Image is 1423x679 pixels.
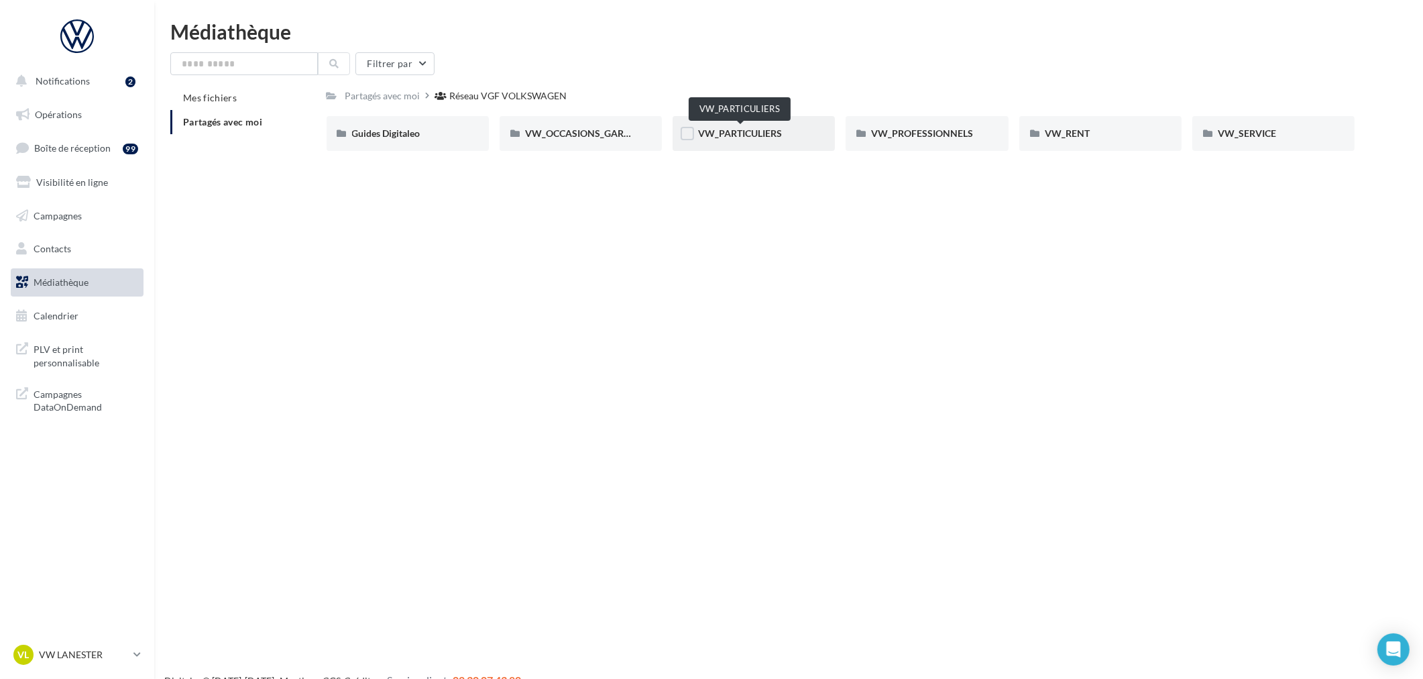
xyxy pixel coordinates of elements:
[34,340,138,369] span: PLV et print personnalisable
[8,101,146,129] a: Opérations
[36,75,90,87] span: Notifications
[11,642,144,668] a: VL VW LANESTER
[183,116,262,127] span: Partagés avec moi
[39,648,128,662] p: VW LANESTER
[8,380,146,419] a: Campagnes DataOnDemand
[34,142,111,154] span: Boîte de réception
[34,310,78,321] span: Calendrier
[355,52,435,75] button: Filtrer par
[450,89,567,103] div: Réseau VGF VOLKSWAGEN
[34,385,138,414] span: Campagnes DataOnDemand
[34,209,82,221] span: Campagnes
[123,144,138,154] div: 99
[8,67,141,95] button: Notifications 2
[1218,127,1276,139] span: VW_SERVICE
[8,268,146,297] a: Médiathèque
[170,21,1407,42] div: Médiathèque
[871,127,973,139] span: VW_PROFESSIONNELS
[8,168,146,197] a: Visibilité en ligne
[1045,127,1090,139] span: VW_RENT
[35,109,82,120] span: Opérations
[183,92,237,103] span: Mes fichiers
[8,302,146,330] a: Calendrier
[345,89,420,103] div: Partagés avec moi
[525,127,657,139] span: VW_OCCASIONS_GARANTIES
[125,76,135,87] div: 2
[34,243,71,254] span: Contacts
[1377,633,1410,666] div: Open Intercom Messenger
[689,97,791,121] div: VW_PARTICULIERS
[8,335,146,374] a: PLV et print personnalisable
[8,134,146,162] a: Boîte de réception99
[8,202,146,230] a: Campagnes
[34,276,89,288] span: Médiathèque
[36,176,108,188] span: Visibilité en ligne
[352,127,420,139] span: Guides Digitaleo
[18,648,30,662] span: VL
[698,127,782,139] span: VW_PARTICULIERS
[8,235,146,263] a: Contacts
